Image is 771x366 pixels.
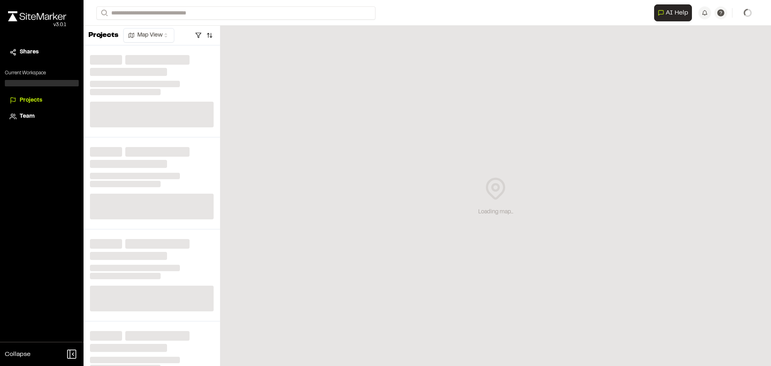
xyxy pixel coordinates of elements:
[20,96,42,105] span: Projects
[10,112,74,121] a: Team
[96,6,111,20] button: Search
[654,4,692,21] button: Open AI Assistant
[20,48,39,57] span: Shares
[10,96,74,105] a: Projects
[5,70,79,77] p: Current Workspace
[8,11,66,21] img: rebrand.png
[8,21,66,29] div: Oh geez...please don't...
[654,4,695,21] div: Open AI Assistant
[478,208,513,217] div: Loading map...
[88,30,118,41] p: Projects
[5,350,31,359] span: Collapse
[10,48,74,57] a: Shares
[666,8,688,18] span: AI Help
[20,112,35,121] span: Team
